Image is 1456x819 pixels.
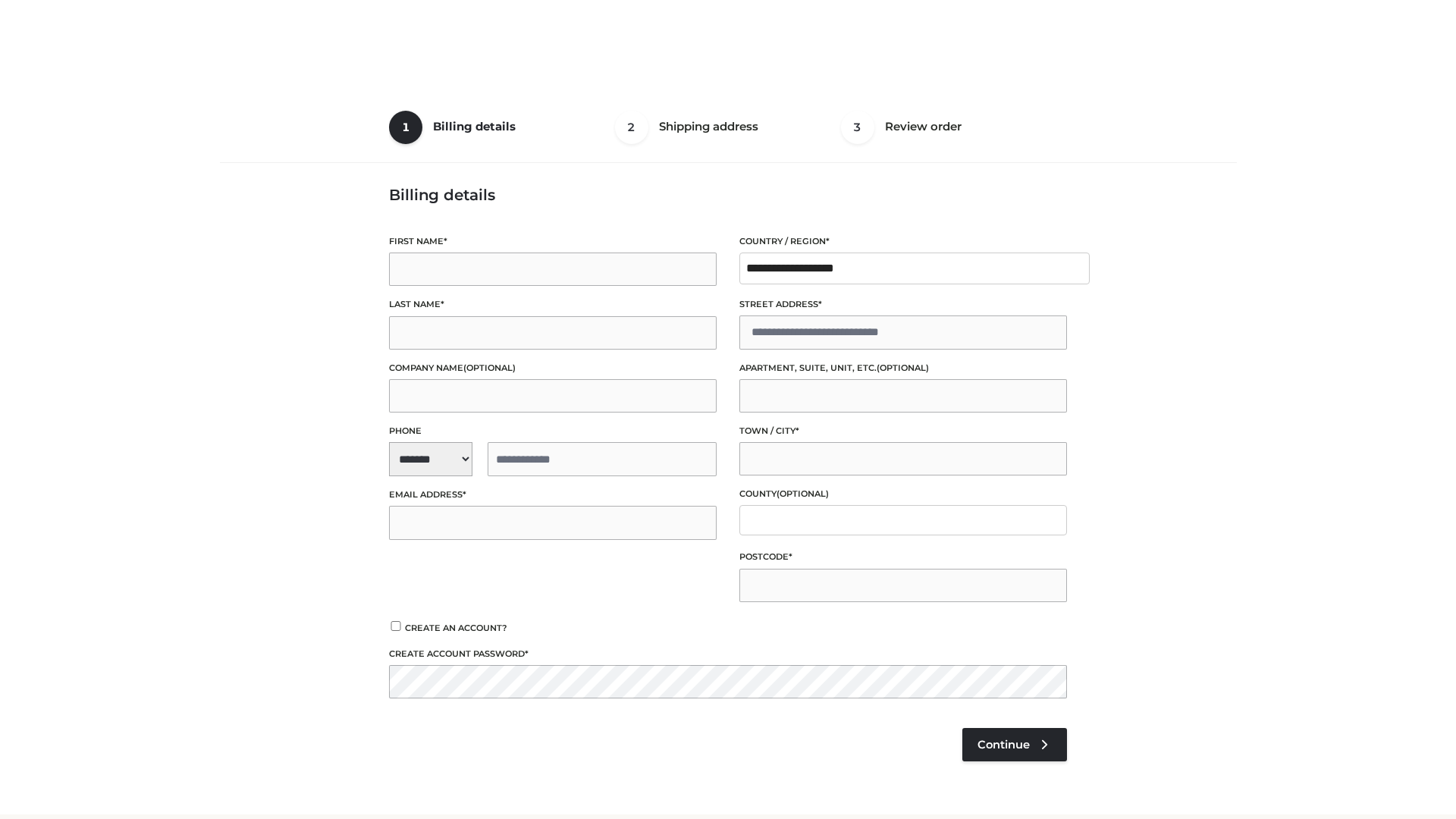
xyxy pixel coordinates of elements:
label: Town / City [739,424,1067,438]
label: Last name [389,297,717,312]
label: Phone [389,424,717,438]
span: Review order [885,119,962,133]
label: Email address [389,488,717,502]
span: (optional) [877,362,929,373]
label: County [739,487,1067,501]
label: Create account password [389,647,1067,661]
a: Continue [962,728,1067,761]
span: Billing details [433,119,516,133]
label: Country / Region [739,234,1067,249]
span: 3 [841,111,874,144]
label: Postcode [739,550,1067,564]
label: Street address [739,297,1067,312]
span: Shipping address [659,119,758,133]
span: Continue [977,738,1030,752]
span: (optional) [777,488,829,499]
label: Apartment, suite, unit, etc. [739,361,1067,375]
span: (optional) [463,362,516,373]
span: Create an account? [405,623,507,633]
label: Company name [389,361,717,375]
span: 1 [389,111,422,144]
h3: Billing details [389,186,1067,204]
span: 2 [615,111,648,144]
input: Create an account? [389,621,403,631]
label: First name [389,234,717,249]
